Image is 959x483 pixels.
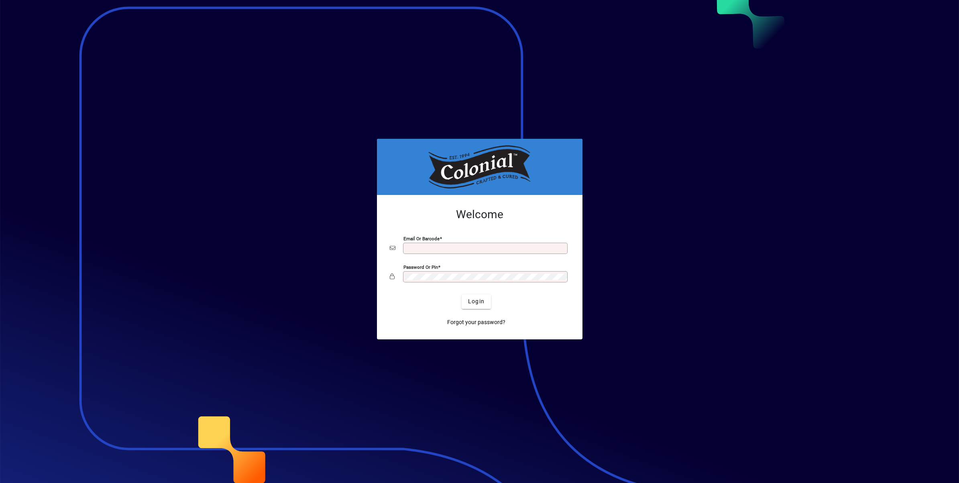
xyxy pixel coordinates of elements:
[403,235,440,241] mat-label: Email or Barcode
[468,297,485,306] span: Login
[403,264,438,270] mat-label: Password or Pin
[444,315,509,330] a: Forgot your password?
[447,318,505,327] span: Forgot your password?
[462,294,491,309] button: Login
[390,208,570,221] h2: Welcome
